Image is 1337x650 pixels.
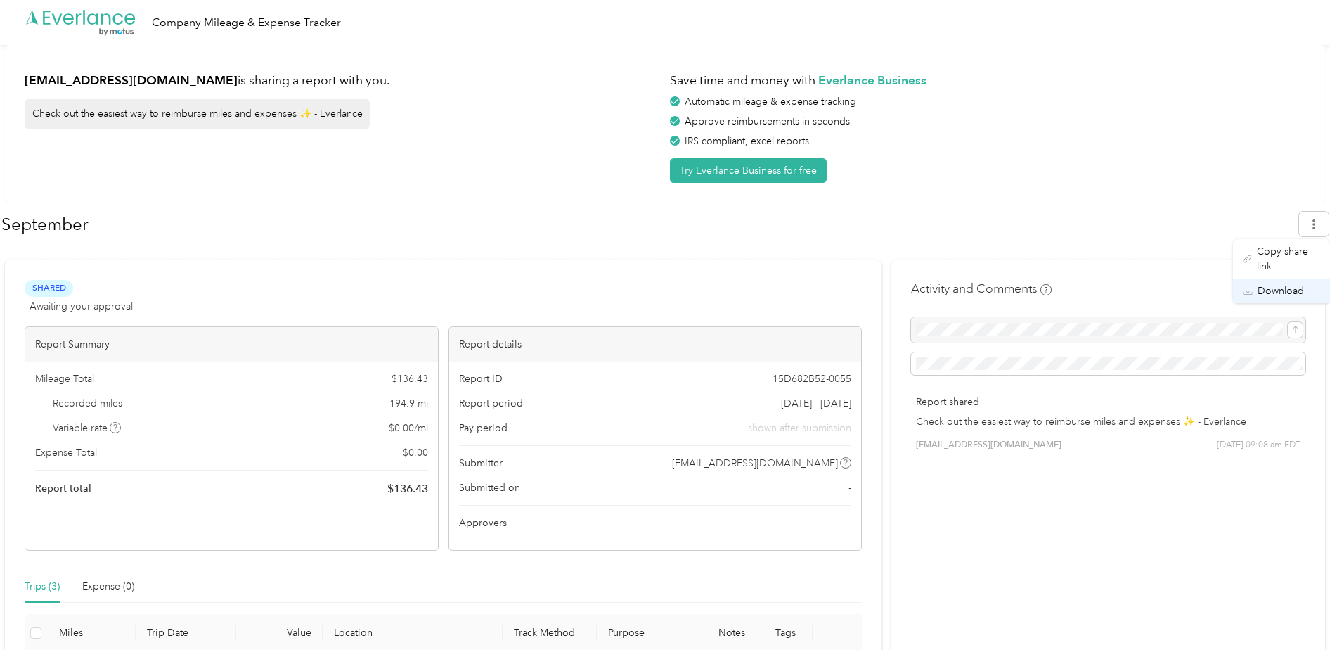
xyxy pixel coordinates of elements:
[53,421,122,435] span: Variable rate
[152,14,341,32] div: Company Mileage & Expense Tracker
[672,456,838,471] span: [EMAIL_ADDRESS][DOMAIN_NAME]
[781,396,851,411] span: [DATE] - [DATE]
[685,115,850,127] span: Approve reimbursements in seconds
[1,208,1289,241] h1: September
[459,421,508,435] span: Pay period
[25,99,370,129] div: Check out the easiest way to reimburse miles and expenses ✨ - Everlance
[392,371,428,386] span: $ 136.43
[449,327,862,362] div: Report details
[818,72,926,87] strong: Everlance Business
[403,445,428,460] span: $ 0.00
[1257,244,1320,274] span: Copy share link
[35,481,91,496] span: Report total
[25,579,60,594] div: Trips (3)
[459,480,520,495] span: Submitted on
[35,371,94,386] span: Mileage Total
[916,395,1300,409] p: Report shared
[916,439,1061,452] span: [EMAIL_ADDRESS][DOMAIN_NAME]
[848,480,851,495] span: -
[35,445,97,460] span: Expense Total
[773,371,851,386] span: 15D682B52-0055
[387,480,428,497] span: $ 136.43
[1258,283,1304,298] span: Download
[459,396,523,411] span: Report period
[459,456,503,471] span: Submitter
[670,158,827,183] button: Try Everlance Business for free
[670,72,1305,89] h1: Save time and money with
[459,371,503,386] span: Report ID
[685,96,856,108] span: Automatic mileage & expense tracking
[53,396,122,411] span: Recorded miles
[389,396,428,411] span: 194.9 mi
[25,72,238,87] strong: [EMAIL_ADDRESS][DOMAIN_NAME]
[911,280,1052,298] h4: Activity and Comments
[389,421,428,435] span: $ 0.00 / mi
[1217,439,1300,452] span: [DATE] 09:08 am EDT
[30,299,133,314] span: Awaiting your approval
[459,516,507,530] span: Approvers
[25,327,438,362] div: Report Summary
[82,579,134,594] div: Expense (0)
[25,72,660,89] h1: is sharing a report with you.
[916,414,1300,429] p: Check out the easiest way to reimburse miles and expenses ✨ - Everlance
[748,421,851,435] span: shown after submission
[685,135,809,147] span: IRS compliant, excel reports
[25,280,73,296] span: Shared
